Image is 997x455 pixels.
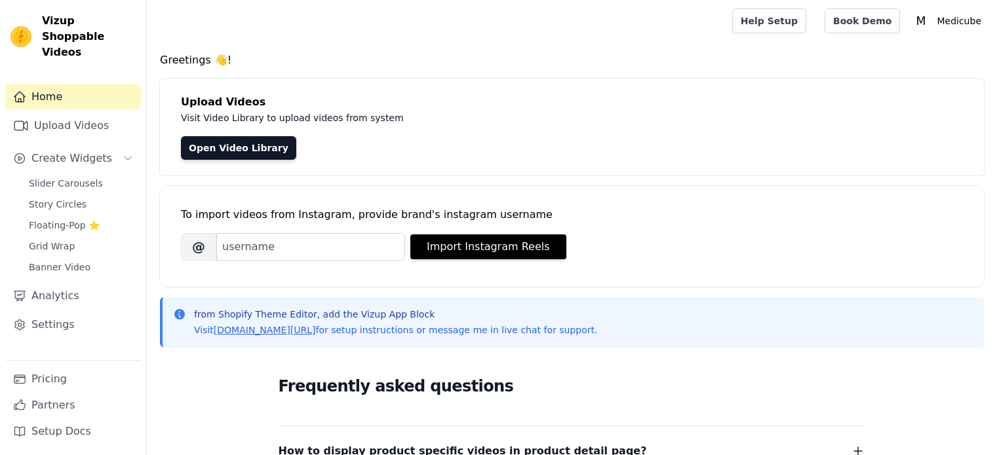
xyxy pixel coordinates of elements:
span: Grid Wrap [29,240,75,253]
a: Pricing [5,366,141,392]
text: M [916,14,926,27]
span: Create Widgets [31,151,112,166]
a: Banner Video [21,258,141,276]
span: Floating-Pop ⭐ [29,219,100,232]
div: To import videos from Instagram, provide brand's instagram username [181,207,963,223]
a: Partners [5,392,141,418]
a: Floating-Pop ⭐ [21,216,141,234]
a: Book Demo [825,9,900,33]
span: Slider Carousels [29,177,103,190]
a: Open Video Library [181,136,296,160]
h4: Greetings 👋! [160,52,984,68]
a: Home [5,84,141,110]
a: Story Circles [21,195,141,213]
input: username [216,233,405,261]
p: Visit for setup instructions or message me in live chat for support. [194,323,597,337]
p: Visit Video Library to upload videos from system [181,110,768,126]
button: M Medicube [910,9,987,33]
span: Vizup Shoppable Videos [42,13,136,60]
button: Create Widgets [5,145,141,172]
button: Import Instagram Reels [410,234,566,259]
a: Help Setup [732,9,806,33]
a: Analytics [5,283,141,309]
a: Settings [5,312,141,338]
h4: Upload Videos [181,94,963,110]
span: Story Circles [29,198,87,211]
a: Setup Docs [5,418,141,445]
p: Medicube [931,9,987,33]
p: from Shopify Theme Editor, add the Vizup App Block [194,308,597,321]
a: Slider Carousels [21,174,141,192]
h2: Frequently asked questions [279,373,866,399]
a: Grid Wrap [21,237,141,255]
a: [DOMAIN_NAME][URL] [214,325,316,335]
span: @ [181,233,216,261]
span: Banner Video [29,261,90,274]
img: Vizup [10,26,31,47]
a: Upload Videos [5,113,141,139]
